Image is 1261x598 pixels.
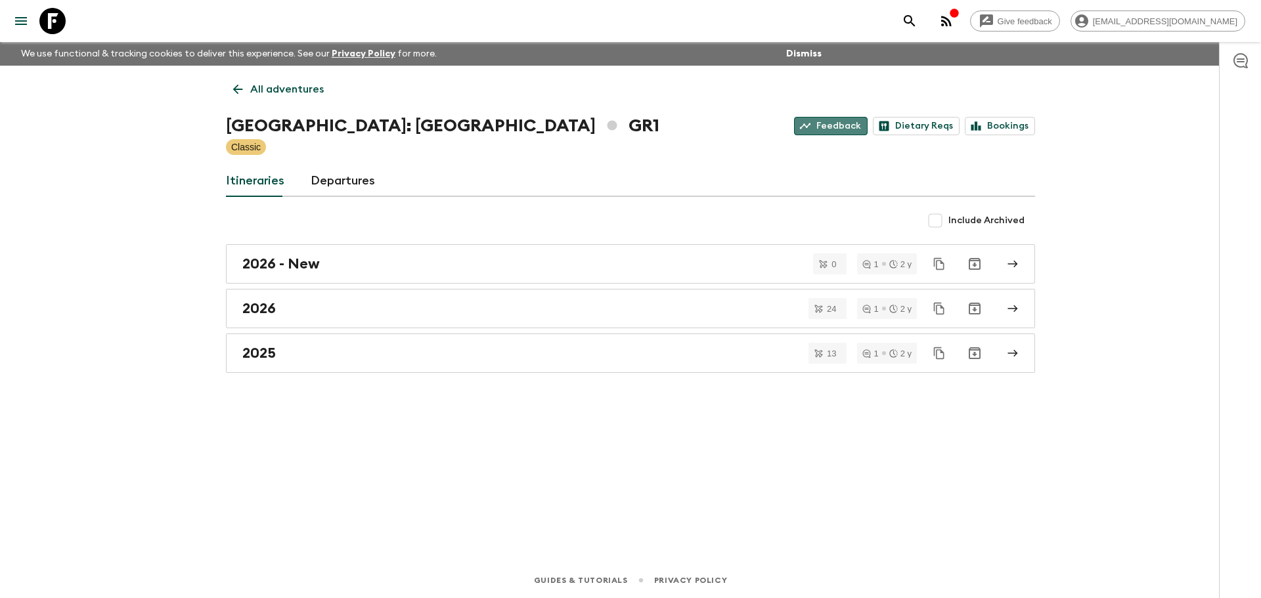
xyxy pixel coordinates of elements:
[226,289,1035,328] a: 2026
[794,117,868,135] a: Feedback
[332,49,395,58] a: Privacy Policy
[896,8,923,34] button: search adventures
[226,165,284,197] a: Itineraries
[226,113,659,139] h1: [GEOGRAPHIC_DATA]: [GEOGRAPHIC_DATA] GR1
[965,117,1035,135] a: Bookings
[927,341,951,365] button: Duplicate
[873,117,960,135] a: Dietary Reqs
[889,260,912,268] div: 2 y
[250,81,324,97] p: All adventures
[862,260,878,268] div: 1
[1071,11,1245,32] div: [EMAIL_ADDRESS][DOMAIN_NAME]
[311,165,375,197] a: Departures
[962,340,988,366] button: Archive
[819,349,844,358] span: 13
[990,16,1059,26] span: Give feedback
[242,345,276,362] h2: 2025
[948,214,1025,227] span: Include Archived
[242,300,276,317] h2: 2026
[226,244,1035,284] a: 2026 - New
[231,140,261,154] p: Classic
[970,11,1060,32] a: Give feedback
[819,305,844,313] span: 24
[927,252,951,276] button: Duplicate
[534,573,628,587] a: Guides & Tutorials
[226,333,1035,373] a: 2025
[16,42,442,66] p: We use functional & tracking cookies to deliver this experience. See our for more.
[889,349,912,358] div: 2 y
[862,349,878,358] div: 1
[824,260,844,268] span: 0
[783,45,825,63] button: Dismiss
[927,297,951,320] button: Duplicate
[242,255,320,272] h2: 2026 - New
[962,251,988,277] button: Archive
[862,305,878,313] div: 1
[226,76,331,102] a: All adventures
[889,305,912,313] div: 2 y
[8,8,34,34] button: menu
[962,295,988,322] button: Archive
[654,573,727,587] a: Privacy Policy
[1086,16,1245,26] span: [EMAIL_ADDRESS][DOMAIN_NAME]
